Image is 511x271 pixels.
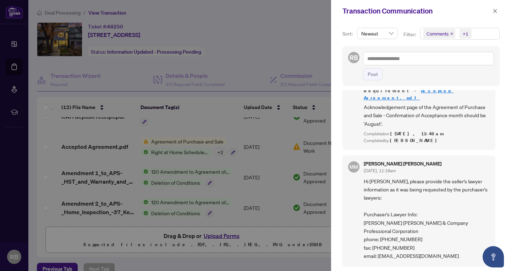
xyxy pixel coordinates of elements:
p: Sort: [342,30,354,38]
div: Completed on [364,131,490,137]
span: close [493,9,498,13]
button: Post [363,68,383,80]
span: Requirement - [364,87,490,102]
span: Comments [427,30,449,37]
span: close [450,32,454,36]
div: Transaction Communication [342,6,490,16]
span: Acknowledgement page of the Agreement of Purchase and Sale - Confirmation of Acceptance month sho... [364,103,490,128]
span: [DATE], 11:18am [364,168,396,173]
button: Open asap [483,246,504,267]
h5: [PERSON_NAME] [PERSON_NAME] [364,161,441,166]
div: +1 [463,30,468,37]
span: Newest [361,28,394,39]
a: Accepted Agreement.pdf [364,88,454,101]
div: Completed by [364,137,490,144]
span: [PERSON_NAME] [390,137,441,143]
span: MM [350,163,358,171]
span: [DATE], 11:46am [390,131,445,137]
span: RB [350,53,358,63]
span: Comments [423,29,455,39]
p: Filter: [403,31,417,38]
